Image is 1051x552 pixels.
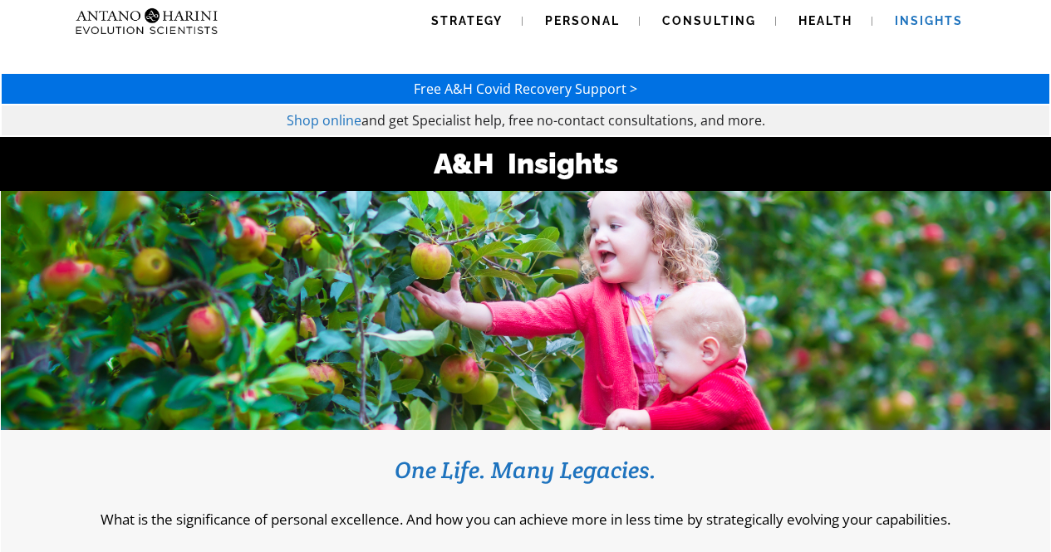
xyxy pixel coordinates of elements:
span: Insights [895,14,963,27]
span: Personal [545,14,620,27]
span: Health [798,14,852,27]
a: Free A&H Covid Recovery Support > [414,80,637,98]
span: Consulting [662,14,756,27]
strong: A&H Insights [434,147,618,180]
h3: One Life. Many Legacies. [26,455,1025,485]
span: and get Specialist help, free no-contact consultations, and more. [361,111,765,129]
a: Shop online [287,111,361,129]
p: What is the significance of personal excellence. And how you can achieve more in less time by str... [26,510,1025,529]
span: Strategy [431,14,503,27]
